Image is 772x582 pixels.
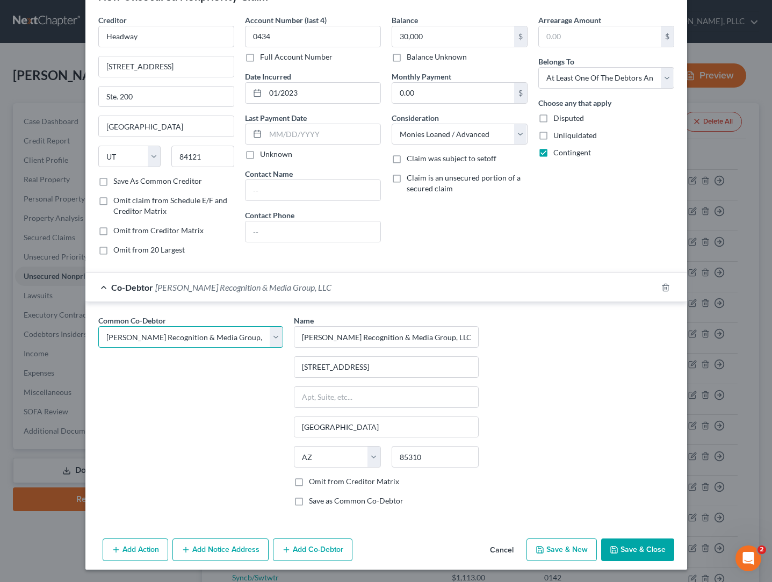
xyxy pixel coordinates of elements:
[538,97,611,109] label: Choose any that apply
[735,545,761,571] iframe: Intercom live chat
[392,446,479,468] input: Enter zip..
[538,15,601,26] label: Arrearage Amount
[99,56,234,77] input: Enter address...
[294,387,478,407] input: Apt, Suite, etc...
[294,316,314,325] span: Name
[407,52,467,62] label: Balance Unknown
[294,417,478,437] input: Enter city...
[294,327,478,347] input: Enter name...
[273,538,352,561] button: Add Co-Debtor
[514,83,527,103] div: $
[309,495,403,506] label: Save as Common Co-Debtor
[246,221,380,242] input: --
[246,180,380,200] input: --
[155,282,331,292] span: [PERSON_NAME] Recognition & Media Group, LLC
[481,540,522,561] button: Cancel
[392,112,439,124] label: Consideration
[553,131,597,140] span: Unliquidated
[309,476,399,487] label: Omit from Creditor Matrix
[103,538,168,561] button: Add Action
[98,26,234,47] input: Search creditor by name...
[113,176,202,186] label: Save As Common Creditor
[265,83,380,103] input: MM/DD/YYYY
[260,52,333,62] label: Full Account Number
[245,15,327,26] label: Account Number (last 4)
[172,538,269,561] button: Add Notice Address
[553,148,591,157] span: Contingent
[392,26,514,47] input: 0.00
[392,71,451,82] label: Monthly Payment
[113,196,227,215] span: Omit claim from Schedule E/F and Creditor Matrix
[392,15,418,26] label: Balance
[407,173,521,193] span: Claim is an unsecured portion of a secured claim
[294,357,478,377] input: Enter address...
[98,315,166,326] label: Common Co-Debtor
[757,545,766,554] span: 2
[111,282,153,292] span: Co-Debtor
[407,154,496,163] span: Claim was subject to setoff
[661,26,674,47] div: $
[601,538,674,561] button: Save & Close
[539,26,661,47] input: 0.00
[99,87,234,107] input: Apt, Suite, etc...
[245,71,291,82] label: Date Incurred
[526,538,597,561] button: Save & New
[553,113,584,123] span: Disputed
[98,16,127,25] span: Creditor
[514,26,527,47] div: $
[245,26,381,47] input: XXXX
[265,124,380,145] input: MM/DD/YYYY
[392,83,514,103] input: 0.00
[245,112,307,124] label: Last Payment Date
[245,168,293,179] label: Contact Name
[260,149,292,160] label: Unknown
[245,210,294,221] label: Contact Phone
[171,146,234,167] input: Enter zip...
[113,245,185,254] span: Omit from 20 Largest
[113,226,204,235] span: Omit from Creditor Matrix
[99,116,234,136] input: Enter city...
[538,57,574,66] span: Belongs To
